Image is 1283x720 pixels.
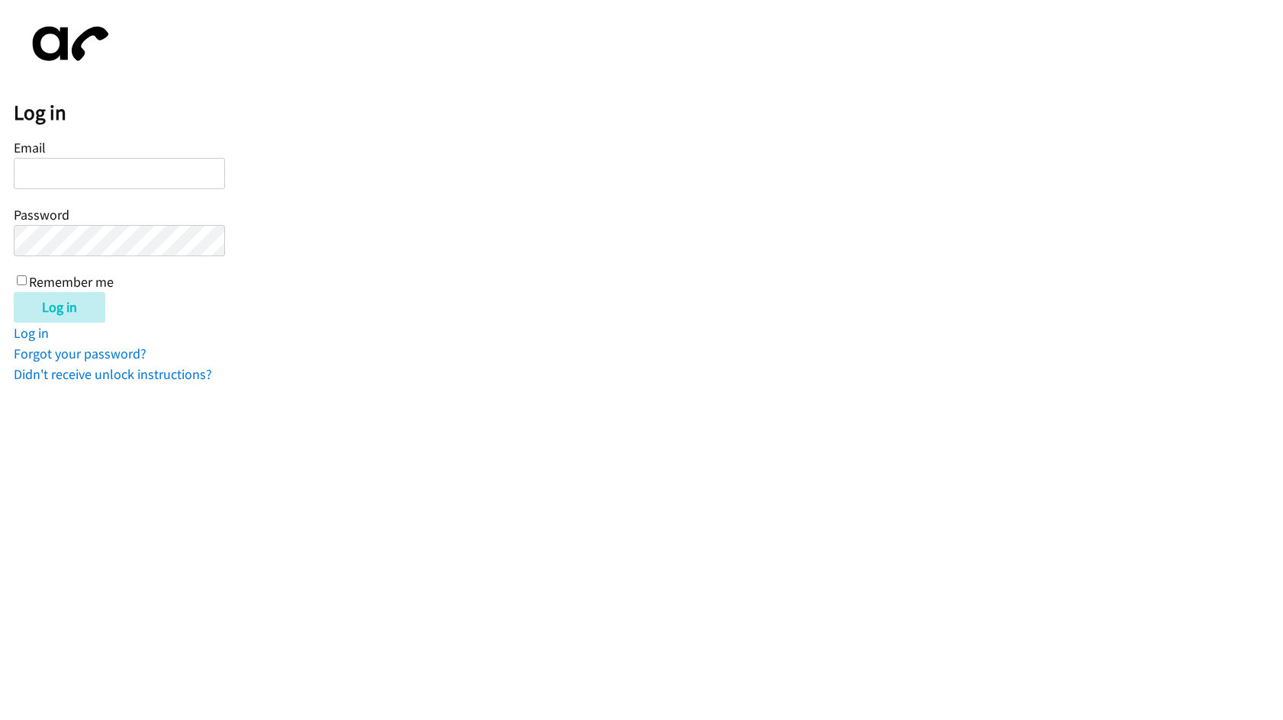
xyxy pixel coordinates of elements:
input: Log in [14,292,105,323]
label: Password [14,206,69,223]
h2: Log in [14,100,1283,126]
label: Email [14,139,46,156]
a: Didn't receive unlock instructions? [14,365,212,383]
a: Log in [14,324,49,342]
img: aphone-8a226864a2ddd6a5e75d1ebefc011f4aa8f32683c2d82f3fb0802fe031f96514.svg [14,14,121,74]
a: Forgot your password? [14,345,146,362]
label: Remember me [29,273,114,291]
